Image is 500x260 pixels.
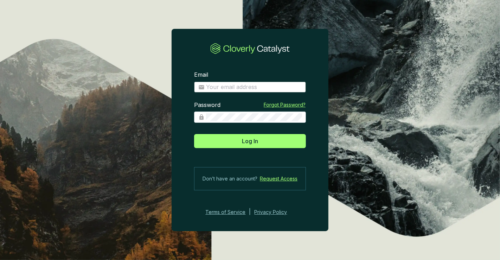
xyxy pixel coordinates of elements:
span: Don’t have an account? [203,175,257,183]
a: Privacy Policy [255,208,297,216]
label: Email [194,71,208,79]
button: Log In [194,134,306,148]
input: Email [206,83,302,91]
div: | [249,208,251,216]
a: Terms of Service [204,208,246,216]
input: Password [206,113,302,121]
label: Password [194,101,220,109]
a: Forgot Password? [264,101,306,108]
span: Log In [242,137,258,145]
a: Request Access [260,175,297,183]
